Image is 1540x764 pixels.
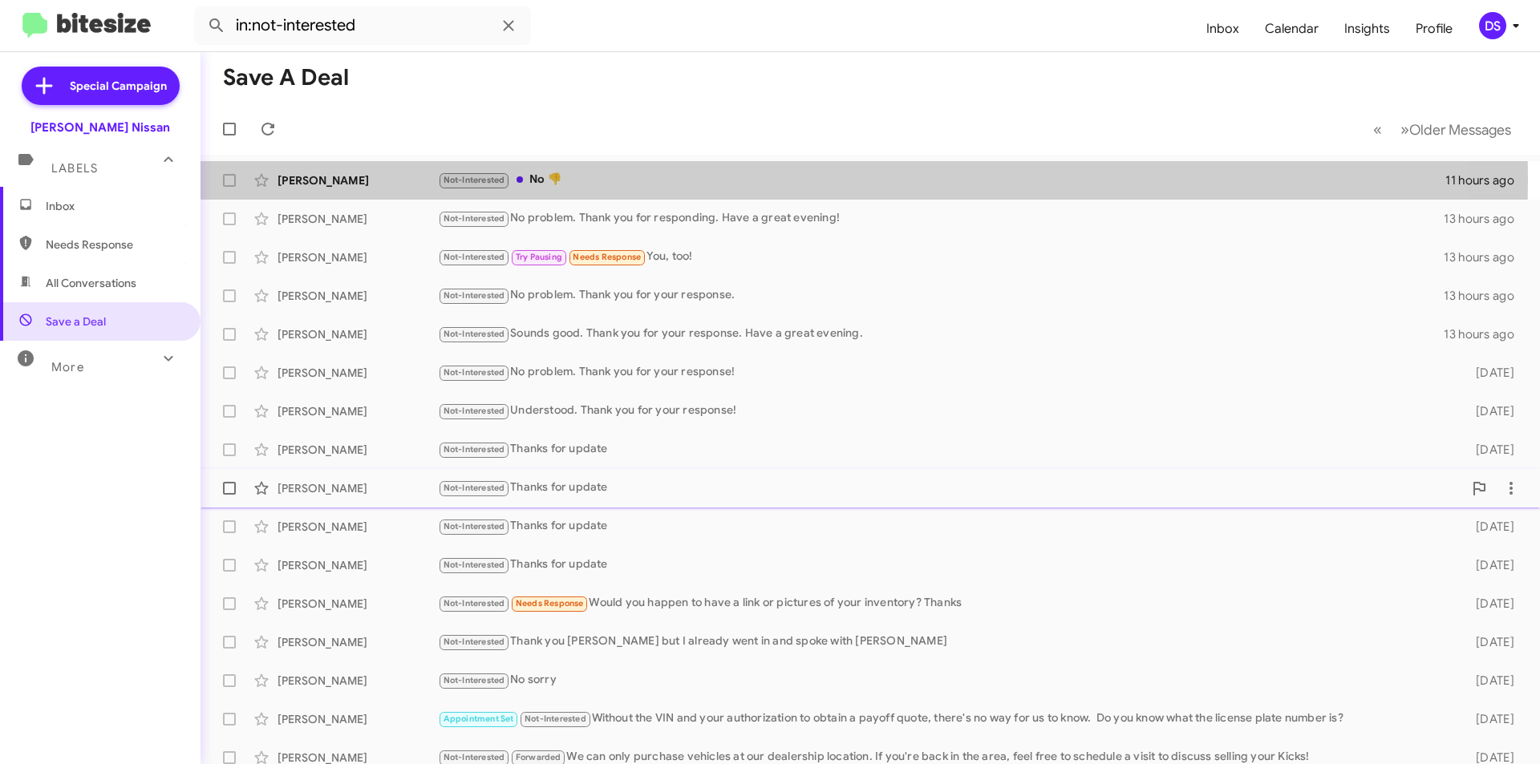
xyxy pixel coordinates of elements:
[444,598,505,608] span: Not-Interested
[438,325,1444,343] div: Sounds good. Thank you for your response. Have a great evening.
[1450,711,1527,727] div: [DATE]
[438,248,1444,266] div: You, too!
[438,286,1444,305] div: No problem. Thank you for your response.
[1444,211,1527,227] div: 13 hours ago
[1373,119,1382,139] span: «
[525,713,586,724] span: Not-Interested
[1444,249,1527,265] div: 13 hours ago
[444,637,505,647] span: Not-Interested
[194,6,531,45] input: Search
[278,557,438,573] div: [PERSON_NAME]
[444,752,505,762] span: Not-Interested
[438,633,1450,651] div: Thank you [PERSON_NAME] but I already went in and spoke with [PERSON_NAME]
[444,175,505,185] span: Not-Interested
[278,711,438,727] div: [PERSON_NAME]
[278,596,438,612] div: [PERSON_NAME]
[444,483,505,493] span: Not-Interested
[1331,6,1403,52] a: Insights
[438,709,1450,728] div: Without the VIN and your authorization to obtain a payoff quote, there's no way for us to know. D...
[1450,365,1527,381] div: [DATE]
[1400,119,1409,139] span: »
[278,480,438,496] div: [PERSON_NAME]
[1252,6,1331,52] a: Calendar
[1450,442,1527,458] div: [DATE]
[1465,12,1522,39] button: DS
[22,67,180,105] a: Special Campaign
[1450,557,1527,573] div: [DATE]
[438,440,1450,459] div: Thanks for update
[278,172,438,188] div: [PERSON_NAME]
[70,78,167,94] span: Special Campaign
[1403,6,1465,52] a: Profile
[223,65,349,91] h1: Save a Deal
[444,444,505,455] span: Not-Interested
[444,290,505,301] span: Not-Interested
[278,211,438,227] div: [PERSON_NAME]
[444,713,514,724] span: Appointment Set
[1444,288,1527,304] div: 13 hours ago
[438,402,1450,420] div: Understood. Thank you for your response!
[1450,673,1527,689] div: [DATE]
[278,519,438,535] div: [PERSON_NAME]
[1445,172,1527,188] div: 11 hours ago
[51,161,98,176] span: Labels
[444,406,505,416] span: Not-Interested
[444,367,505,378] span: Not-Interested
[1450,634,1527,650] div: [DATE]
[444,252,505,262] span: Not-Interested
[444,521,505,532] span: Not-Interested
[1391,113,1521,146] button: Next
[278,673,438,689] div: [PERSON_NAME]
[444,213,505,224] span: Not-Interested
[1450,596,1527,612] div: [DATE]
[278,442,438,458] div: [PERSON_NAME]
[1479,12,1506,39] div: DS
[1364,113,1392,146] button: Previous
[30,119,170,135] div: [PERSON_NAME] Nissan
[438,671,1450,689] div: No sorry
[1193,6,1252,52] a: Inbox
[46,236,182,253] span: Needs Response
[1450,403,1527,419] div: [DATE]
[438,517,1450,536] div: Thanks for update
[438,594,1450,612] div: Would you happen to have a link or pictures of your inventory? Thanks
[1364,113,1521,146] nav: Page navigation example
[278,365,438,381] div: [PERSON_NAME]
[278,288,438,304] div: [PERSON_NAME]
[46,198,182,214] span: Inbox
[1444,326,1527,342] div: 13 hours ago
[516,598,584,608] span: Needs Response
[438,363,1450,382] div: No problem. Thank you for your response!
[444,329,505,339] span: Not-Interested
[438,209,1444,228] div: No problem. Thank you for responding. Have a great evening!
[46,313,106,329] span: Save a Deal
[46,275,136,291] span: All Conversations
[51,360,84,374] span: More
[444,560,505,570] span: Not-Interested
[278,403,438,419] div: [PERSON_NAME]
[516,252,562,262] span: Try Pausing
[278,326,438,342] div: [PERSON_NAME]
[573,252,641,262] span: Needs Response
[438,171,1445,189] div: No 👎
[278,634,438,650] div: [PERSON_NAME]
[438,556,1450,574] div: Thanks for update
[444,675,505,685] span: Not-Interested
[1450,519,1527,535] div: [DATE]
[1409,121,1511,139] span: Older Messages
[438,479,1463,497] div: Thanks for update
[278,249,438,265] div: [PERSON_NAME]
